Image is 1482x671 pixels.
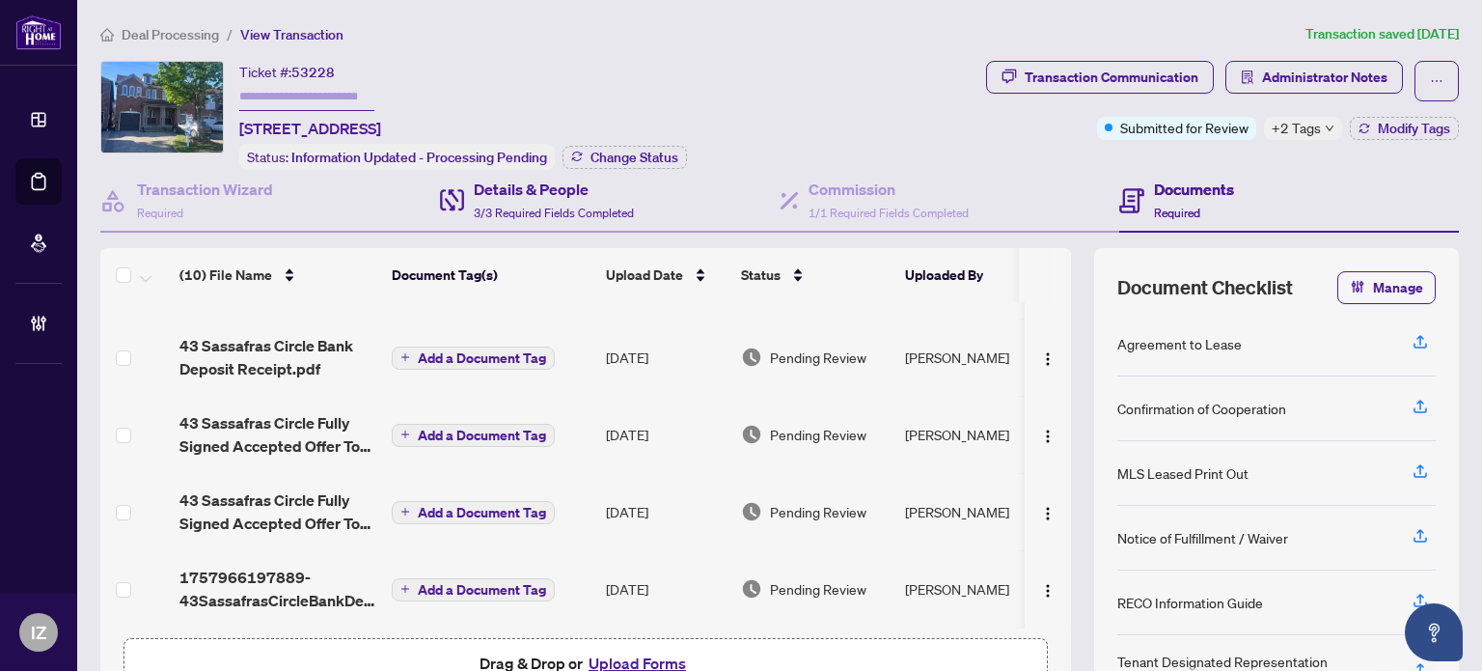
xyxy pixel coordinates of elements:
span: Submitted for Review [1120,117,1249,138]
span: (10) File Name [179,265,272,286]
span: Information Updated - Processing Pending [291,149,547,166]
div: Transaction Communication [1025,62,1198,93]
button: Logo [1032,342,1063,373]
span: Change Status [590,151,678,164]
button: Administrator Notes [1225,61,1403,94]
span: plus [400,352,410,362]
span: Add a Document Tag [418,429,546,442]
span: 43 Sassafras Circle Fully Signed Accepted Offer To Lease.pdf [179,411,376,458]
td: [DATE] [598,473,733,550]
span: Required [1154,206,1200,220]
span: Manage [1373,272,1423,303]
img: IMG-N12379663_1.jpg [101,62,223,153]
span: Pending Review [770,347,866,368]
span: Required [137,206,183,220]
th: Uploaded By [897,248,1042,302]
span: 1757966197889-43SassafrasCircleBankDepositReceipt.pdf [179,566,376,612]
td: [PERSON_NAME] [897,396,1042,473]
span: solution [1241,70,1254,84]
button: Manage [1337,271,1436,304]
span: 53228 [291,64,335,81]
span: IZ [31,619,46,646]
td: [PERSON_NAME] [897,550,1042,628]
th: Upload Date [598,248,733,302]
span: ellipsis [1430,74,1443,88]
button: Add a Document Tag [392,422,555,447]
td: [DATE] [598,319,733,396]
button: Logo [1032,419,1063,450]
h4: Documents [1154,178,1234,201]
div: Notice of Fulfillment / Waiver [1117,527,1288,548]
img: Logo [1040,583,1056,599]
h4: Commission [809,178,969,201]
th: (10) File Name [172,248,384,302]
td: [PERSON_NAME] [897,473,1042,550]
button: Add a Document Tag [392,499,555,524]
td: [PERSON_NAME] [897,319,1042,396]
div: RECO Information Guide [1117,592,1263,613]
span: +2 Tags [1272,117,1321,139]
span: down [1325,124,1334,133]
button: Modify Tags [1350,117,1459,140]
span: Status [741,265,781,286]
div: Ticket #: [239,61,335,83]
button: Logo [1032,573,1063,604]
button: Add a Document Tag [392,501,555,524]
img: Document Status [741,347,762,368]
button: Transaction Communication [986,61,1214,94]
span: Pending Review [770,578,866,600]
span: Document Checklist [1117,274,1293,301]
th: Document Tag(s) [384,248,598,302]
span: Pending Review [770,424,866,445]
li: / [227,23,233,45]
span: 1/1 Required Fields Completed [809,206,969,220]
span: Upload Date [606,265,683,286]
span: home [100,28,114,42]
img: Document Status [741,501,762,522]
div: Agreement to Lease [1117,333,1242,354]
div: Confirmation of Cooperation [1117,398,1286,419]
span: Modify Tags [1378,122,1450,135]
div: Status: [239,144,555,170]
td: [DATE] [598,396,733,473]
td: [DATE] [598,550,733,628]
img: Logo [1040,429,1056,444]
button: Add a Document Tag [392,424,555,447]
span: 3/3 Required Fields Completed [474,206,634,220]
span: Pending Review [770,501,866,522]
span: 43 Sassafras Circle Bank Deposit Receipt.pdf [179,334,376,380]
span: Add a Document Tag [418,351,546,365]
h4: Details & People [474,178,634,201]
span: Add a Document Tag [418,583,546,597]
span: [STREET_ADDRESS] [239,117,381,140]
th: Status [733,248,897,302]
h4: Transaction Wizard [137,178,273,201]
span: plus [400,507,410,517]
img: Document Status [741,424,762,445]
button: Add a Document Tag [392,345,555,370]
button: Open asap [1405,603,1463,661]
span: 43 Sassafras Circle Fully Signed Accepted Offer To Lease.pdf [179,489,376,535]
img: Logo [1040,351,1056,367]
button: Add a Document Tag [392,576,555,601]
span: Administrator Notes [1262,62,1387,93]
span: plus [400,584,410,594]
span: View Transaction [240,26,343,43]
button: Add a Document Tag [392,578,555,601]
button: Logo [1032,496,1063,527]
img: logo [15,14,62,50]
span: Deal Processing [122,26,219,43]
button: Add a Document Tag [392,347,555,370]
div: MLS Leased Print Out [1117,462,1249,484]
span: plus [400,430,410,439]
button: Change Status [563,146,687,169]
article: Transaction saved [DATE] [1305,23,1459,45]
img: Logo [1040,506,1056,521]
img: Document Status [741,578,762,600]
span: Add a Document Tag [418,506,546,519]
